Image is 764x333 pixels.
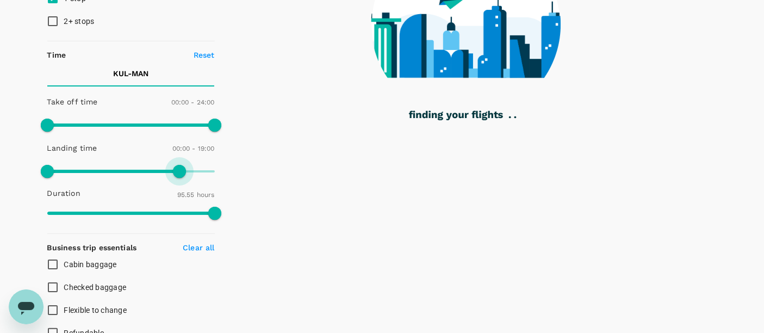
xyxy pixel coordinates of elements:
[64,260,117,269] span: Cabin baggage
[47,96,98,107] p: Take off time
[177,191,215,199] span: 95.55 hours
[47,188,80,199] p: Duration
[409,111,503,121] g: finding your flights
[509,116,511,118] g: .
[64,283,127,292] span: Checked baggage
[47,243,137,252] strong: Business trip essentials
[172,145,215,152] span: 00:00 - 19:00
[183,242,214,253] p: Clear all
[171,98,215,106] span: 00:00 - 24:00
[514,116,516,118] g: .
[113,68,148,79] p: KUL - MAN
[64,306,127,314] span: Flexible to change
[64,17,95,26] span: 2+ stops
[47,50,66,60] p: Time
[194,50,215,60] p: Reset
[47,143,97,153] p: Landing time
[9,289,44,324] iframe: Button to launch messaging window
